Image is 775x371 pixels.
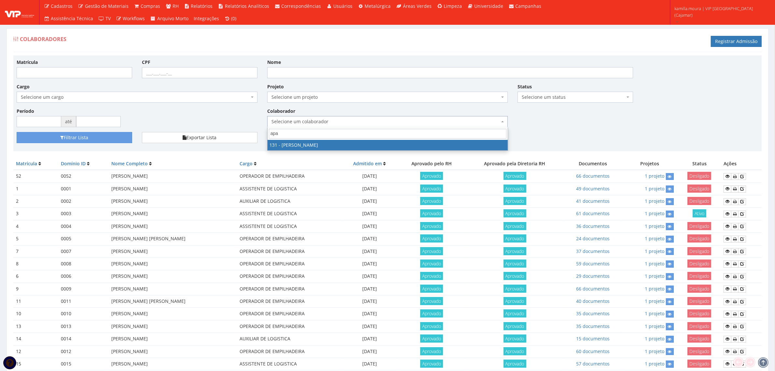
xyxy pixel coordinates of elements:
span: Desligado [687,322,711,330]
span: Workflows [123,15,145,22]
a: 1 projeto [645,335,665,342]
td: [PERSON_NAME] [109,208,237,220]
td: 0008 [58,258,109,270]
a: 57 documentos [576,361,610,367]
th: Documentos [564,158,622,170]
button: Exportar Lista [142,132,257,143]
td: 6 [13,270,58,283]
label: Cargo [17,83,30,90]
span: Relatórios [191,3,213,9]
span: Aprovado [504,172,526,180]
span: Aprovado [420,334,443,343]
span: Aprovado [504,209,526,217]
td: 0011 [58,295,109,308]
label: Período [17,108,34,114]
a: Workflows [113,12,148,25]
span: Aprovado [420,272,443,280]
span: RH [173,3,179,9]
td: 11 [13,295,58,308]
a: 29 documentos [576,273,610,279]
span: Aprovado [504,185,526,193]
td: [DATE] [341,333,397,345]
a: Domínio ID [61,160,86,167]
td: [DATE] [341,208,397,220]
td: [PERSON_NAME] [109,345,237,358]
a: 59 documentos [576,260,610,267]
a: 1 projeto [645,210,665,216]
span: Correspondências [282,3,321,9]
span: Desligado [687,360,711,368]
span: Selecione um cargo [21,94,249,100]
img: logo [5,7,34,17]
span: Cadastros [51,3,73,9]
span: Aprovado [420,209,443,217]
td: 15 [13,358,58,370]
td: [PERSON_NAME] [109,320,237,333]
span: Aprovado [504,234,526,243]
a: 1 projeto [645,323,665,329]
td: [DATE] [341,345,397,358]
span: Desligado [687,334,711,343]
td: 0009 [58,283,109,295]
a: 41 documentos [576,198,610,204]
span: TV [105,15,111,22]
span: Selecione um cargo [17,92,257,103]
a: TV [96,12,114,25]
span: Gestão de Materiais [85,3,129,9]
td: 3 [13,208,58,220]
td: 8 [13,258,58,270]
span: Universidade [474,3,503,9]
td: OPERADOR DE EMPILHADEIRA [237,258,341,270]
input: ___.___.___-__ [142,67,257,78]
label: CPF [142,59,150,66]
span: Aprovado [420,247,443,255]
a: 1 projeto [645,185,665,192]
td: [PERSON_NAME] [109,358,237,370]
td: 4 [13,220,58,232]
a: 35 documentos [576,310,610,317]
td: 0007 [58,245,109,258]
span: Aprovado [504,247,526,255]
span: Aprovado [504,197,526,205]
th: Aprovado pelo RH [398,158,465,170]
td: ASSISTENTE DE LOGISTICA [237,358,341,370]
td: 9 [13,283,58,295]
td: [PERSON_NAME] [109,170,237,183]
span: Aprovado [420,260,443,268]
span: Desligado [687,234,711,243]
td: 0015 [58,358,109,370]
td: [DATE] [341,220,397,232]
span: Desligado [687,197,711,205]
span: Relatórios Analíticos [225,3,269,9]
td: 0003 [58,208,109,220]
span: Selecione um status [518,92,633,103]
span: Aprovado [420,222,443,230]
td: [DATE] [341,245,397,258]
td: 52 [13,170,58,183]
span: Aprovado [420,297,443,305]
td: 5 [13,233,58,245]
td: OPERADOR DE EMPILHADEIRA [237,345,341,358]
span: Desligado [687,347,711,355]
span: Desligado [687,285,711,293]
td: 7 [13,245,58,258]
a: 1 projeto [645,298,665,304]
td: [DATE] [341,283,397,295]
a: 1 projeto [645,235,665,242]
a: 1 projeto [645,248,665,254]
td: [DATE] [341,358,397,370]
td: [PERSON_NAME] [109,245,237,258]
a: 1 projeto [645,173,665,179]
a: 1 projeto [645,310,665,317]
span: Aprovado [504,222,526,230]
a: 66 documentos [576,286,610,292]
td: AUXILIAR DE LOGISTICA [237,195,341,208]
span: (0) [231,15,237,22]
a: 36 documentos [576,223,610,229]
span: Aprovado [420,172,443,180]
a: (0) [222,12,239,25]
span: Selecione um projeto [267,92,508,103]
span: kamilla.moura | VIP [GEOGRAPHIC_DATA] (Cajamar) [674,5,767,18]
td: ASSISTENTE DE LOGISTICA [237,220,341,232]
th: Ações [721,158,762,170]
